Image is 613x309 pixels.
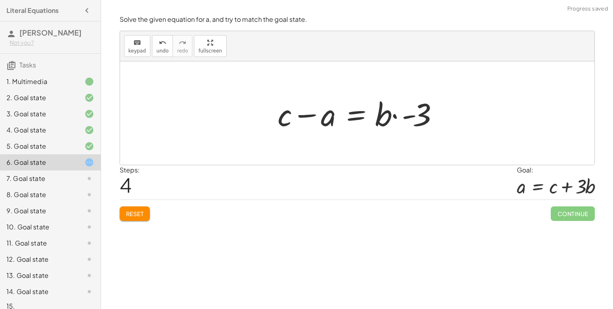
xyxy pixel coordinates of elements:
[84,77,94,86] i: Task finished.
[84,190,94,200] i: Task not started.
[6,174,72,183] div: 7. Goal state
[19,28,82,37] span: [PERSON_NAME]
[84,125,94,135] i: Task finished and correct.
[84,222,94,232] i: Task not started.
[6,6,59,15] h4: Literal Equations
[179,38,186,48] i: redo
[6,158,72,167] div: 6. Goal state
[84,109,94,119] i: Task finished and correct.
[84,287,94,296] i: Task not started.
[6,238,72,248] div: 11. Goal state
[84,254,94,264] i: Task not started.
[6,125,72,135] div: 4. Goal state
[84,141,94,151] i: Task finished and correct.
[10,39,94,47] div: Not you?
[517,165,595,175] div: Goal:
[159,38,166,48] i: undo
[84,238,94,248] i: Task not started.
[6,271,72,280] div: 13. Goal state
[6,109,72,119] div: 3. Goal state
[173,35,192,57] button: redoredo
[6,141,72,151] div: 5. Goal state
[128,48,146,54] span: keypad
[133,38,141,48] i: keyboard
[120,172,132,197] span: 4
[6,287,72,296] div: 14. Goal state
[19,61,36,69] span: Tasks
[124,35,151,57] button: keyboardkeypad
[6,77,72,86] div: 1. Multimedia
[6,206,72,216] div: 9. Goal state
[84,93,94,103] i: Task finished and correct.
[6,254,72,264] div: 12. Goal state
[6,93,72,103] div: 2. Goal state
[120,166,140,174] label: Steps:
[198,48,222,54] span: fullscreen
[156,48,169,54] span: undo
[84,174,94,183] i: Task not started.
[84,271,94,280] i: Task not started.
[120,15,595,24] p: Solve the given equation for a, and try to match the goal state.
[84,158,94,167] i: Task started.
[177,48,188,54] span: redo
[152,35,173,57] button: undoundo
[6,222,72,232] div: 10. Goal state
[126,210,144,217] span: Reset
[120,206,150,221] button: Reset
[194,35,226,57] button: fullscreen
[567,5,608,13] span: Progress saved
[84,206,94,216] i: Task not started.
[6,190,72,200] div: 8. Goal state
